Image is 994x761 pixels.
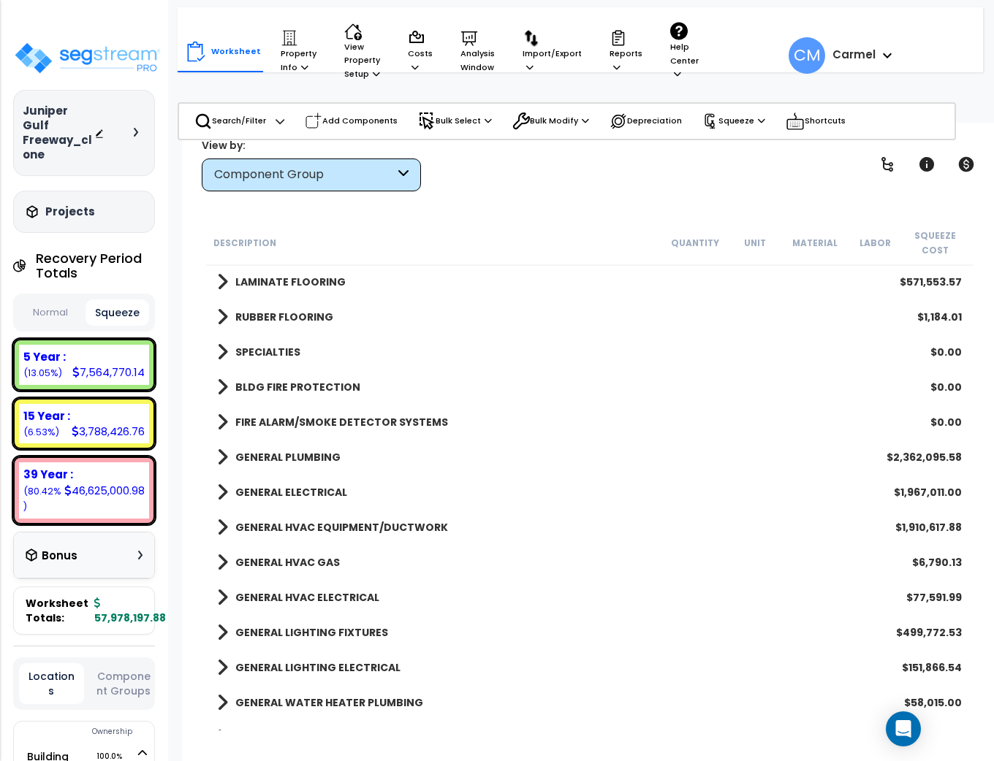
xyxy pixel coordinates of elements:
img: logo_pro_r.png [13,41,162,75]
div: $77,591.99 [906,590,962,605]
div: $58,015.00 [904,695,962,710]
b: LAMINATE FLOORING [235,275,346,289]
div: 3,788,426.76 [72,424,145,439]
p: Property Info [281,29,316,74]
b: 57,978,197.88 [94,596,166,625]
div: Depreciation [602,105,690,137]
small: Labor [860,237,891,249]
b: GENERAL LIGHTING FIXTURES [235,625,388,640]
b: GENERAL WATER HEATER PLUMBING [235,695,423,710]
div: Open Intercom Messenger [886,711,921,746]
div: $571,553.57 [900,275,962,289]
h3: Bonus [42,550,77,562]
button: Normal [19,300,82,326]
div: $1,910,617.88 [895,520,962,535]
h3: Projects [45,204,95,219]
div: $1,967,011.00 [894,485,962,500]
div: $1,184.01 [917,310,962,324]
small: Description [213,237,276,249]
b: GENERAL ELECTRICAL [235,485,347,500]
b: SPECIALTIES [235,345,300,359]
small: Unit [744,237,766,249]
small: 6.5342264896743245% [23,426,59,438]
div: $0.00 [930,415,962,429]
p: Costs [408,29,433,74]
b: GENERAL PLUMBING [235,450,341,464]
h4: Recovery Period Totals [36,251,155,280]
b: GENERAL HVAC EQUIPMENT/DUCTWORK [235,520,448,535]
button: Component Groups [91,668,156,699]
div: $151,866.54 [902,660,962,675]
div: Shortcuts [778,104,854,139]
div: Component Group [214,167,395,183]
div: $6,790.13 [912,555,962,570]
b: Carmel [832,47,876,62]
small: 13.047611713562887% [23,367,62,379]
p: Depreciation [610,112,682,130]
p: Add Components [305,112,398,130]
div: 46,625,000.98 [64,483,145,498]
b: GENERAL HVAC GAS [235,555,340,570]
b: FIRE ALARM/SMOKE DETECTOR SYSTEMS [235,415,448,429]
div: $41,904.42 [903,730,962,745]
p: Shortcuts [786,111,846,131]
p: Bulk Modify [512,112,589,130]
div: $0.00 [930,345,962,359]
div: Ownership [43,723,154,741]
p: Search/Filter [194,112,266,130]
small: Material [792,237,838,249]
p: Worksheet [211,45,261,58]
span: CM [789,37,825,74]
small: Squeeze Cost [914,230,956,256]
div: $0.00 [930,380,962,394]
p: Bulk Select [418,112,492,130]
b: 5 Year : [23,349,66,364]
b: BLDG FIRE PROTECTION [235,380,360,394]
small: 80.41816179676279% [23,485,61,513]
b: GENERAL LIGHTING ELECTRICAL [235,660,401,675]
p: View Property Setup [344,23,380,81]
p: Reports [610,29,642,74]
div: Add Components [297,105,406,137]
p: Help Center [670,22,699,81]
small: Quantity [671,237,719,249]
p: Analysis Window [460,29,495,74]
b: GENERAL HVAC ELECTRICAL [235,590,379,605]
div: $499,772.53 [896,625,962,640]
div: 7,564,770.14 [72,364,145,380]
p: Import/Export [523,29,582,74]
b: RUBBER FLOORING [235,310,333,324]
button: Squeeze [86,299,148,326]
p: Squeeze [702,113,765,129]
div: View by: [202,138,421,153]
div: $2,362,095.58 [887,450,962,464]
b: 39 Year : [23,467,73,482]
span: Worksheet Totals: [26,596,88,625]
h3: Juniper Gulf Freeway_clone [23,104,94,162]
b: 15 Year : [23,408,70,424]
b: GENERAL WATER HEATER GAS [235,730,390,745]
button: Locations [19,663,84,704]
